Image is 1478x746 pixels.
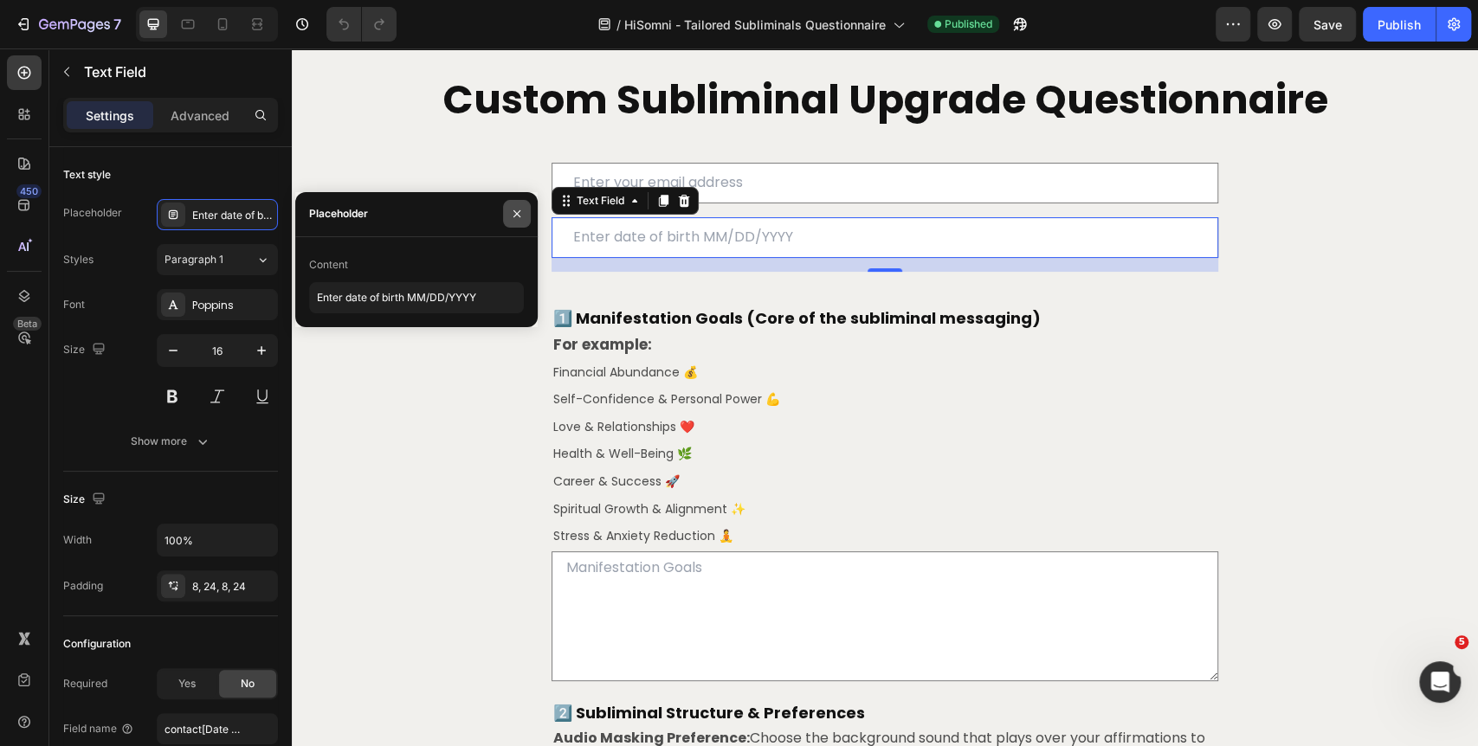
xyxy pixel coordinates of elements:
[113,14,121,35] p: 7
[192,298,274,313] div: Poppins
[241,676,255,691] span: No
[192,208,274,223] div: Enter date of birth MM/DD/YYYY
[158,524,277,556] input: Auto
[84,61,271,82] p: Text Field
[63,426,278,457] button: Show more
[13,317,42,331] div: Beta
[63,205,122,221] div: Placeholder
[63,532,92,548] div: Width
[624,16,886,34] span: HiSomni - Tailored Subliminals Questionnaire
[171,106,229,125] p: Advanced
[63,297,85,312] div: Font
[309,206,368,222] div: Placeholder
[1455,635,1468,649] span: 5
[16,184,42,198] div: 450
[63,676,107,691] div: Required
[63,167,111,183] div: Text style
[63,636,131,652] div: Configuration
[63,338,109,362] div: Size
[63,578,103,594] div: Padding
[131,433,211,450] div: Show more
[86,106,134,125] p: Settings
[292,48,1478,746] iframe: Design area
[1299,7,1356,42] button: Save
[63,721,134,736] div: Field name
[1313,17,1342,32] span: Save
[1363,7,1436,42] button: Publish
[261,678,925,728] p: Choose the background sound that plays over your affirmations to make them blend seamlessly - Cho...
[157,244,278,275] button: Paragraph 1
[1419,661,1461,703] iframe: Intercom live chat
[178,676,196,691] span: Yes
[261,679,458,699] strong: Audio Masking Preference:
[165,252,223,267] span: Paragraph 1
[63,252,94,267] div: Styles
[63,488,109,511] div: Size
[1378,16,1421,34] div: Publish
[945,16,992,32] span: Published
[309,257,348,273] div: Content
[157,713,278,744] input: E.g. contact[name]
[192,579,274,595] div: 8, 24, 8, 24
[616,16,621,34] span: /
[7,7,129,42] button: 7
[326,7,397,42] div: Undo/Redo
[309,282,524,313] input: Enter your text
